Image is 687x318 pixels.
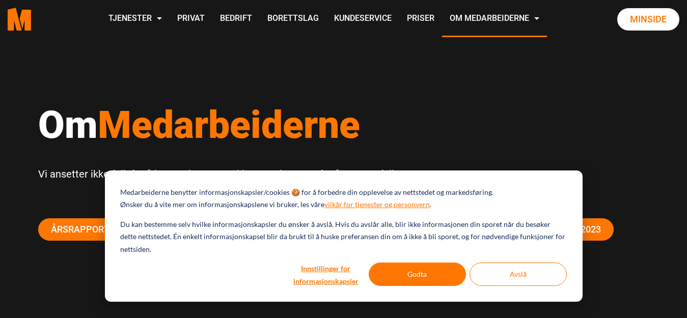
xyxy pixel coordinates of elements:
a: Om Medarbeiderne [442,1,547,37]
a: Priser [399,1,442,37]
button: Avslå [470,263,567,286]
p: Du kan bestemme selv hvilke informasjonskapsler du ønsker å avslå. Hvis du avslår alle, blir ikke... [120,218,566,256]
a: Bedrift [212,1,260,37]
a: Årsrapport 2020 [38,218,144,241]
a: Tjenester [101,1,170,37]
a: vilkår for tjenester og personvern [324,198,430,211]
span: Medarbeiderne [98,102,360,147]
p: Medarbeiderne benytter informasjonskapsler/cookies 🍪 for å forbedre din opplevelse av nettstedet ... [120,186,493,199]
a: Privat [170,1,212,37]
button: Innstillinger for informasjonskapsler [287,263,365,286]
button: Godta [369,263,466,286]
a: Kundeservice [326,1,399,37]
div: Cookie banner [105,170,583,302]
p: Vi ansetter ikke folk for å levere tjenester. Vi leverer tjenester for å ansette folk. [38,165,649,183]
h1: Om [38,102,649,148]
a: Minside [617,8,679,31]
a: Borettslag [260,1,326,37]
p: Ønsker du å vite mer om informasjonskapslene vi bruker, les våre . [120,198,431,211]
